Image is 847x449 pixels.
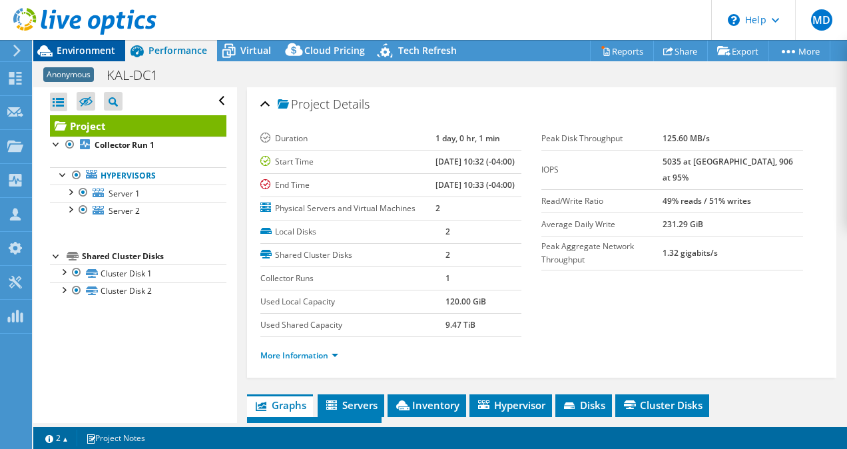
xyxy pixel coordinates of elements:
[260,272,445,285] label: Collector Runs
[278,98,330,111] span: Project
[445,226,450,237] b: 2
[541,240,663,266] label: Peak Aggregate Network Throughput
[50,115,226,137] a: Project
[260,155,436,169] label: Start Time
[768,41,830,61] a: More
[77,430,154,446] a: Project Notes
[50,264,226,282] a: Cluster Disk 1
[50,137,226,154] a: Collector Run 1
[663,219,703,230] b: 231.29 GiB
[541,218,663,231] label: Average Daily Write
[260,295,445,308] label: Used Local Capacity
[445,296,486,307] b: 120.00 GiB
[254,421,375,434] span: Installed Applications
[445,249,450,260] b: 2
[663,156,793,183] b: 5035 at [GEOGRAPHIC_DATA], 906 at 95%
[394,398,459,412] span: Inventory
[435,133,500,144] b: 1 day, 0 hr, 1 min
[435,203,440,214] b: 2
[101,68,178,83] h1: KAL-DC1
[728,14,740,26] svg: \n
[57,44,115,57] span: Environment
[260,225,445,238] label: Local Disks
[260,179,436,192] label: End Time
[36,430,77,446] a: 2
[254,398,306,412] span: Graphs
[541,132,663,145] label: Peak Disk Throughput
[541,163,663,177] label: IOPS
[304,44,365,57] span: Cloud Pricing
[240,44,271,57] span: Virtual
[260,350,338,361] a: More Information
[663,195,751,207] b: 49% reads / 51% writes
[43,67,94,82] span: Anonymous
[707,41,769,61] a: Export
[590,41,654,61] a: Reports
[109,205,140,217] span: Server 2
[435,179,515,191] b: [DATE] 10:33 (-04:00)
[663,247,718,258] b: 1.32 gigabits/s
[541,195,663,208] label: Read/Write Ratio
[653,41,708,61] a: Share
[260,318,445,332] label: Used Shared Capacity
[148,44,207,57] span: Performance
[50,185,226,202] a: Server 1
[476,398,545,412] span: Hypervisor
[50,282,226,300] a: Cluster Disk 2
[95,139,154,151] b: Collector Run 1
[445,319,475,330] b: 9.47 TiB
[260,132,436,145] label: Duration
[663,133,710,144] b: 125.60 MB/s
[260,248,445,262] label: Shared Cluster Disks
[811,9,832,31] span: MD
[50,167,226,185] a: Hypervisors
[333,96,370,112] span: Details
[435,156,515,167] b: [DATE] 10:32 (-04:00)
[82,248,226,264] div: Shared Cluster Disks
[622,398,703,412] span: Cluster Disks
[324,398,378,412] span: Servers
[398,44,457,57] span: Tech Refresh
[109,188,140,199] span: Server 1
[50,202,226,219] a: Server 2
[445,272,450,284] b: 1
[260,202,436,215] label: Physical Servers and Virtual Machines
[562,398,605,412] span: Disks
